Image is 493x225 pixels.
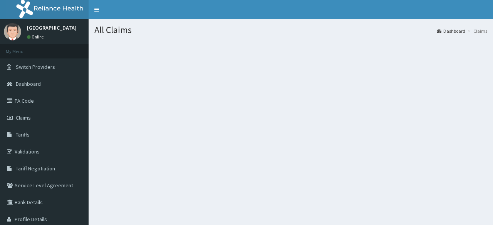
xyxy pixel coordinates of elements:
[437,28,465,34] a: Dashboard
[16,63,55,70] span: Switch Providers
[466,28,487,34] li: Claims
[16,114,31,121] span: Claims
[27,34,45,40] a: Online
[4,23,21,40] img: User Image
[16,80,41,87] span: Dashboard
[94,25,487,35] h1: All Claims
[16,165,55,172] span: Tariff Negotiation
[27,25,77,30] p: [GEOGRAPHIC_DATA]
[16,131,30,138] span: Tariffs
